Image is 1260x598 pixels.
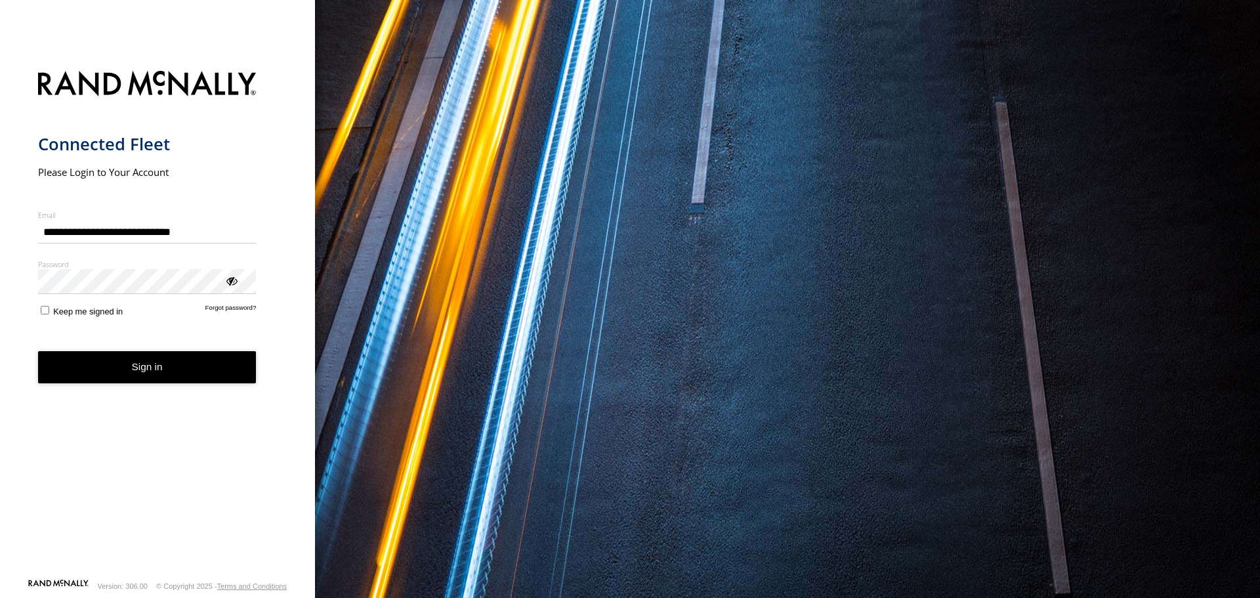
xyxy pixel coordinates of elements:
a: Forgot password? [205,304,257,316]
label: Password [38,259,257,269]
div: © Copyright 2025 - [156,582,287,590]
a: Visit our Website [28,580,89,593]
div: ViewPassword [224,274,238,287]
input: Keep me signed in [41,306,49,314]
h2: Please Login to Your Account [38,165,257,179]
img: Rand McNally [38,68,257,102]
form: main [38,63,278,578]
div: Version: 306.00 [98,582,148,590]
h1: Connected Fleet [38,133,257,155]
label: Email [38,210,257,220]
button: Sign in [38,351,257,383]
span: Keep me signed in [53,307,123,316]
a: Terms and Conditions [217,582,287,590]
